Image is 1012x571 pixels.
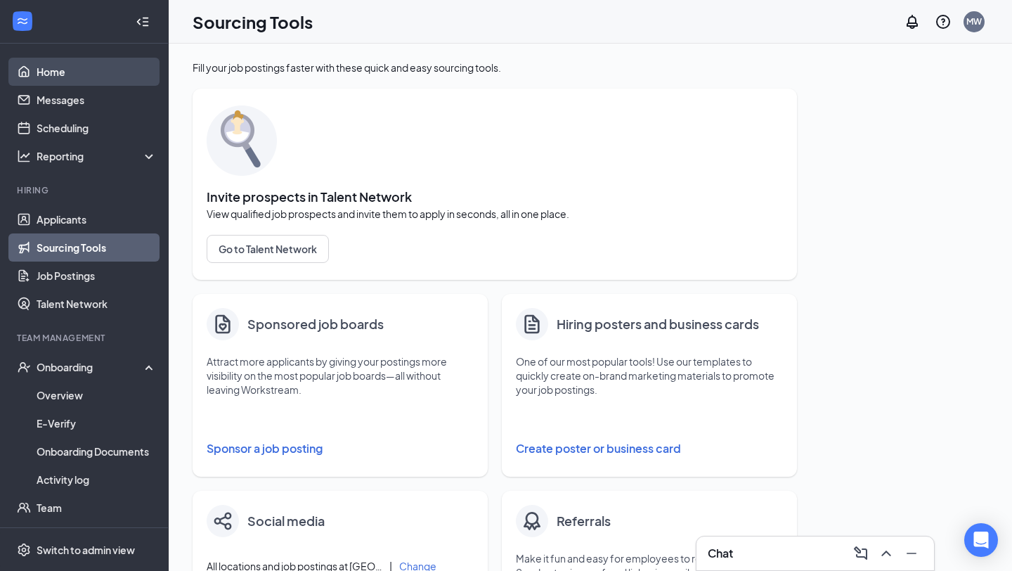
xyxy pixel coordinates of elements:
svg: Collapse [136,15,150,29]
div: Switch to admin view [37,543,135,557]
h4: Sponsored job boards [247,314,384,334]
a: Talent Network [37,290,157,318]
span: Invite prospects in Talent Network [207,190,783,204]
span: View qualified job prospects and invite them to apply in seconds, all in one place. [207,207,783,221]
svg: QuestionInfo [935,13,952,30]
div: Team Management [17,332,154,344]
a: Messages [37,86,157,114]
h1: Sourcing Tools [193,10,313,34]
button: Minimize [900,542,923,565]
p: One of our most popular tools! Use our templates to quickly create on-brand marketing materials t... [516,354,783,397]
div: MW [966,15,982,27]
img: sourcing-tools [207,105,277,176]
p: Attract more applicants by giving your postings more visibility on the most popular job boards—al... [207,354,474,397]
a: Team [37,494,157,522]
a: Sourcing Tools [37,233,157,262]
img: share [214,512,232,530]
a: Applicants [37,205,157,233]
svg: UserCheck [17,360,31,374]
a: E-Verify [37,409,157,437]
svg: Minimize [903,545,920,562]
h4: Referrals [557,511,611,531]
svg: Document [521,312,543,336]
a: Home [37,58,157,86]
button: Create poster or business card [516,435,783,463]
img: badge [521,510,543,532]
div: Fill your job postings faster with these quick and easy sourcing tools. [193,60,797,75]
a: Scheduling [37,114,157,142]
a: Onboarding Documents [37,437,157,466]
svg: WorkstreamLogo [15,14,30,28]
button: Sponsor a job posting [207,435,474,463]
div: Open Intercom Messenger [964,523,998,557]
button: Go to Talent Network [207,235,329,263]
button: ChevronUp [875,542,897,565]
button: Change [399,561,436,571]
svg: Settings [17,543,31,557]
a: Go to Talent Network [207,235,783,263]
h4: Social media [247,511,325,531]
div: Hiring [17,184,154,196]
div: Onboarding [37,360,145,374]
a: Job Postings [37,262,157,290]
a: Documents [37,522,157,550]
a: Overview [37,381,157,409]
svg: Notifications [904,13,921,30]
img: clipboard [212,313,234,335]
svg: ComposeMessage [852,545,869,562]
h4: Hiring posters and business cards [557,314,759,334]
svg: ChevronUp [878,545,895,562]
a: Activity log [37,466,157,494]
div: Reporting [37,149,157,163]
svg: Analysis [17,149,31,163]
h3: Chat [708,546,733,561]
button: ComposeMessage [850,542,872,565]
